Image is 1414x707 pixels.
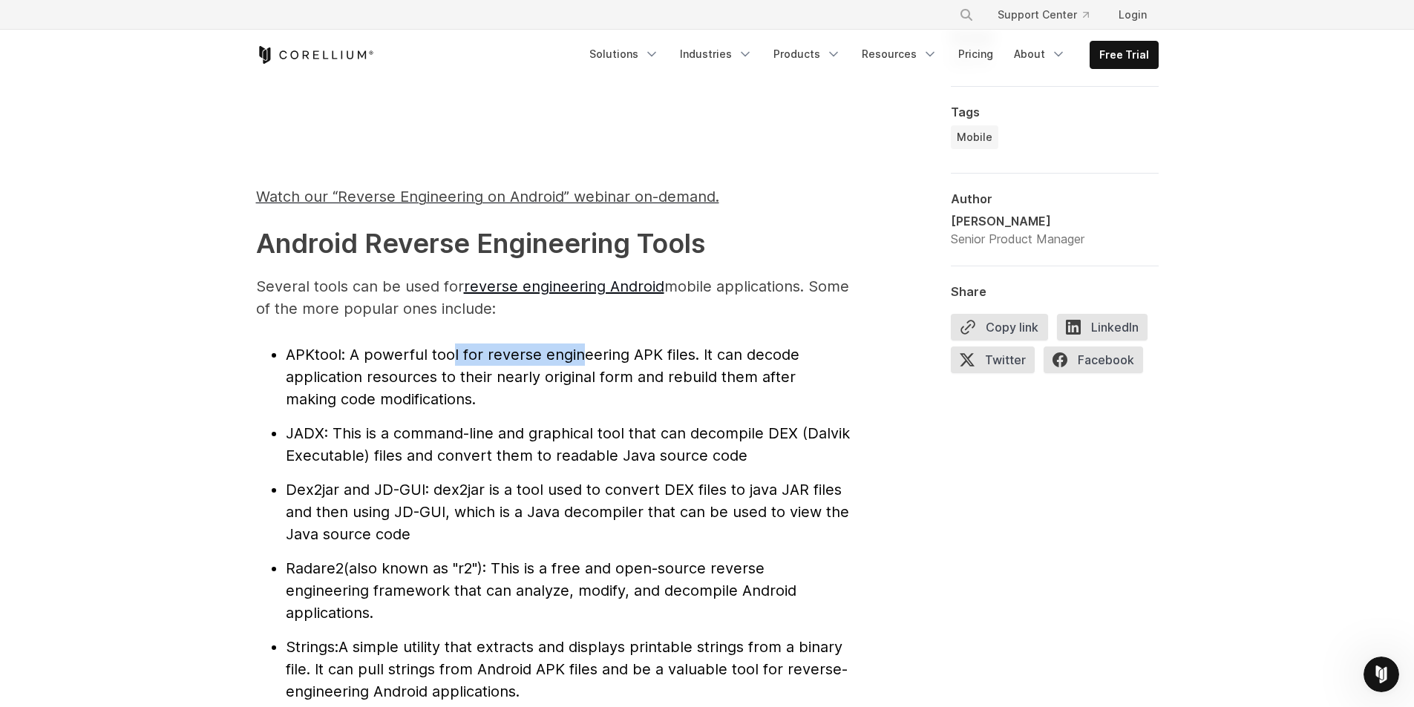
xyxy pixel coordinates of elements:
[957,130,992,145] span: Mobile
[953,1,980,28] button: Search
[286,481,849,543] span: : dex2jar is a tool used to convert DEX files to java JAR files and then using JD-GUI, which is a...
[951,314,1048,341] button: Copy link
[1107,1,1159,28] a: Login
[286,559,796,622] span: (also known as "r2"): This is a free and open-source reverse engineering framework that can analy...
[256,188,719,205] span: Watch our “Reverse Engineering on Android” webinar on-demand.
[580,41,1159,69] div: Navigation Menu
[1057,314,1156,346] a: LinkedIn
[1090,42,1158,68] a: Free Trial
[853,41,946,68] a: Resources
[256,194,719,204] a: Watch our “Reverse Engineering on Android” webinar on-demand.
[286,346,341,364] span: APKtool
[951,105,1159,119] div: Tags
[286,346,799,408] span: : A powerful tool for reverse engineering APK files. It can decode application resources to their...
[951,346,1044,379] a: Twitter
[951,191,1159,206] div: Author
[580,41,668,68] a: Solutions
[286,638,848,700] span: A simple utility that extracts and displays printable strings from a binary file. It can pull str...
[286,424,324,442] span: JADX
[286,424,850,464] span: : This is a command-line and graphical tool that can decompile DEX (Dalvik Executable) files and ...
[1005,41,1075,68] a: About
[765,41,850,68] a: Products
[256,46,374,64] a: Corellium Home
[1044,346,1152,379] a: Facebook
[286,638,338,656] span: Strings:
[951,212,1084,230] div: [PERSON_NAME]
[1364,657,1399,692] iframe: Intercom live chat
[1044,346,1143,373] span: Facebook
[256,227,705,260] strong: Android Reverse Engineering Tools
[951,230,1084,248] div: Senior Product Manager
[949,41,1002,68] a: Pricing
[986,1,1101,28] a: Support Center
[951,346,1035,373] span: Twitter
[464,277,664,295] a: reverse engineering Android
[286,559,344,577] span: Radare2
[941,1,1159,28] div: Navigation Menu
[286,481,425,499] span: Dex2jar and JD-GUI
[951,125,998,149] a: Mobile
[671,41,762,68] a: Industries
[951,284,1159,299] div: Share
[1057,314,1148,341] span: LinkedIn
[256,275,850,320] p: Several tools can be used for mobile applications. Some of the more popular ones include:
